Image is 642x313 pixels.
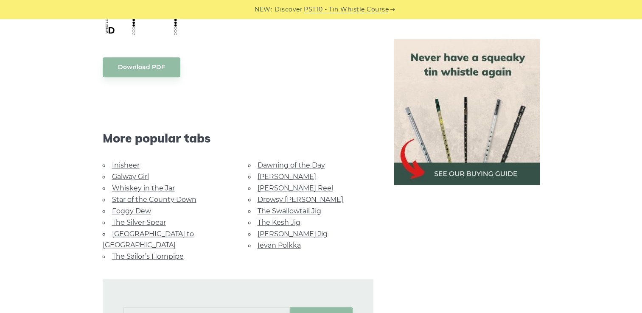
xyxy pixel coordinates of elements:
a: Dawning of the Day [258,161,325,169]
a: Drowsy [PERSON_NAME] [258,196,343,204]
a: [GEOGRAPHIC_DATA] to [GEOGRAPHIC_DATA] [103,230,194,249]
span: More popular tabs [103,131,373,145]
span: Discover [275,5,303,14]
a: Ievan Polkka [258,241,301,249]
a: [PERSON_NAME] Jig [258,230,328,238]
a: The Kesh Jig [258,218,300,226]
a: Star of the County Down [112,196,196,204]
a: Download PDF [103,57,180,77]
a: The Swallowtail Jig [258,207,321,215]
a: [PERSON_NAME] Reel [258,184,333,192]
a: [PERSON_NAME] [258,173,316,181]
a: Inisheer [112,161,140,169]
a: Galway Girl [112,173,149,181]
a: The Silver Spear [112,218,166,226]
a: The Sailor’s Hornpipe [112,252,184,260]
img: tin whistle buying guide [394,39,540,185]
span: NEW: [255,5,272,14]
a: PST10 - Tin Whistle Course [304,5,389,14]
a: Foggy Dew [112,207,151,215]
a: Whiskey in the Jar [112,184,175,192]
